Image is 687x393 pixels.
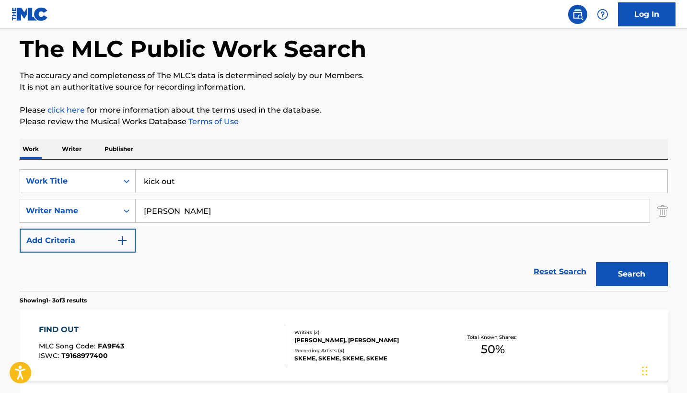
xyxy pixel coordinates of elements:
p: Showing 1 - 3 of 3 results [20,296,87,305]
a: Reset Search [529,261,591,282]
div: SKEME, SKEME, SKEME, SKEME [294,354,439,363]
p: Work [20,139,42,159]
span: 50 % [481,341,505,358]
a: Log In [618,2,675,26]
div: FIND OUT [39,324,124,335]
button: Add Criteria [20,229,136,253]
div: [PERSON_NAME], [PERSON_NAME] [294,336,439,345]
div: Writer Name [26,205,112,217]
a: click here [47,105,85,115]
form: Search Form [20,169,668,291]
p: Please review the Musical Works Database [20,116,668,127]
div: Recording Artists ( 4 ) [294,347,439,354]
img: Delete Criterion [657,199,668,223]
div: Drag [642,357,648,385]
button: Search [596,262,668,286]
span: T9168977400 [61,351,108,360]
img: search [572,9,583,20]
p: The accuracy and completeness of The MLC's data is determined solely by our Members. [20,70,668,81]
div: Writers ( 2 ) [294,329,439,336]
img: help [597,9,608,20]
p: It is not an authoritative source for recording information. [20,81,668,93]
h1: The MLC Public Work Search [20,35,366,63]
p: Total Known Shares: [467,334,519,341]
img: 9d2ae6d4665cec9f34b9.svg [116,235,128,246]
p: Publisher [102,139,136,159]
a: FIND OUTMLC Song Code:FA9F43ISWC:T9168977400Writers (2)[PERSON_NAME], [PERSON_NAME]Recording Arti... [20,310,668,381]
p: Please for more information about the terms used in the database. [20,104,668,116]
div: Help [593,5,612,24]
img: MLC Logo [12,7,48,21]
div: Work Title [26,175,112,187]
p: Writer [59,139,84,159]
span: FA9F43 [98,342,124,350]
span: ISWC : [39,351,61,360]
iframe: Chat Widget [639,347,687,393]
a: Terms of Use [186,117,239,126]
span: MLC Song Code : [39,342,98,350]
a: Public Search [568,5,587,24]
